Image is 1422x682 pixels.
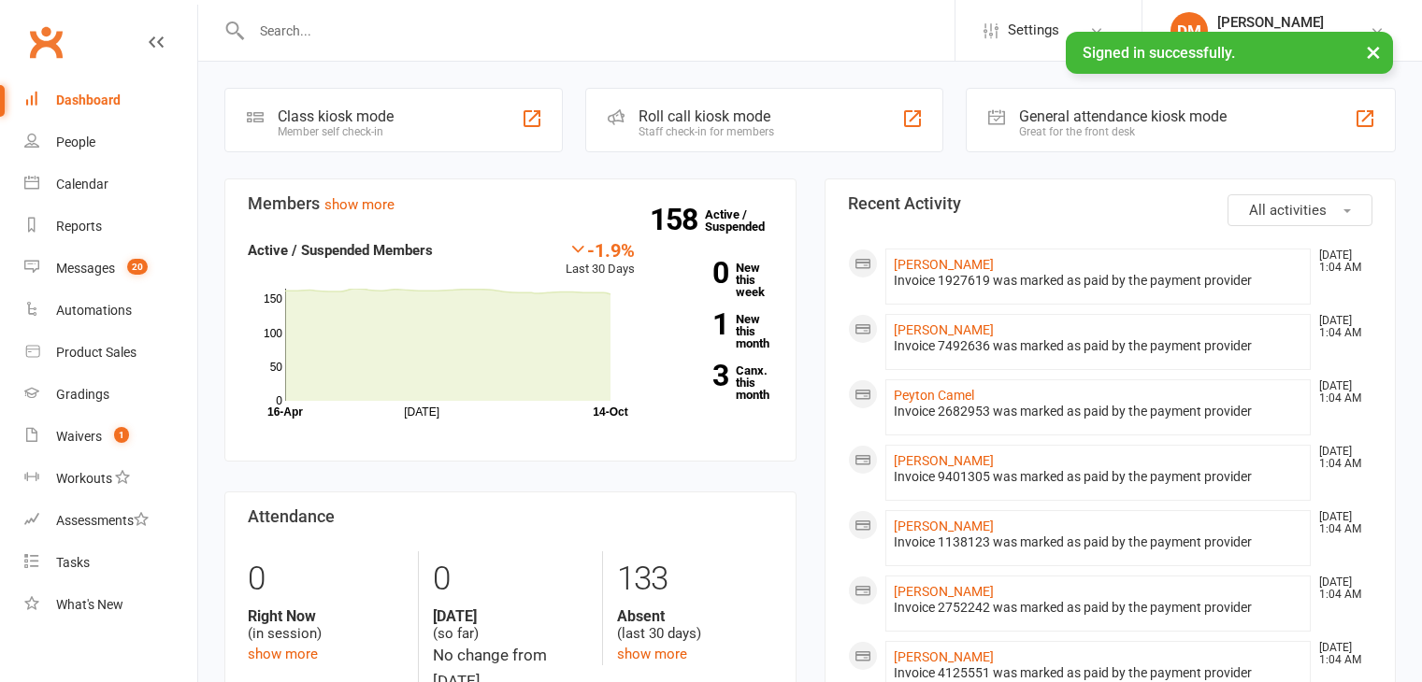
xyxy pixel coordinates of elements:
time: [DATE] 1:04 AM [1310,446,1372,470]
time: [DATE] 1:04 AM [1310,315,1372,339]
a: People [24,121,197,163]
a: Waivers 1 [24,416,197,458]
div: [PERSON_NAME] [1217,14,1333,31]
strong: 158 [650,206,705,234]
a: [PERSON_NAME] [894,519,994,533]
time: [DATE] 1:04 AM [1310,249,1372,274]
div: Invoice 1927619 was marked as paid by the payment provider [894,273,1303,289]
a: Product Sales [24,332,197,374]
a: Assessments [24,500,197,542]
div: 0 [248,551,404,607]
span: Settings [1008,9,1059,51]
a: Peyton Camel [894,388,974,403]
strong: Absent [617,607,772,625]
a: Messages 20 [24,248,197,290]
strong: Active / Suspended Members [248,242,433,259]
div: 133 [617,551,772,607]
strong: [DATE] [433,607,588,625]
div: Waivers [56,429,102,444]
div: Messages [56,261,115,276]
a: Dashboard [24,79,197,121]
div: Assessments [56,513,149,528]
div: Workouts [56,471,112,486]
span: Signed in successfully. [1083,44,1235,62]
time: [DATE] 1:04 AM [1310,511,1372,535]
div: -1.9% [566,239,635,260]
strong: Right Now [248,607,404,625]
div: (last 30 days) [617,607,772,643]
div: Invoice 2752242 was marked as paid by the payment provider [894,600,1303,616]
div: People [56,135,95,149]
a: [PERSON_NAME] [894,584,994,599]
strong: 0 [663,259,728,287]
time: [DATE] 1:04 AM [1310,642,1372,666]
a: [PERSON_NAME] [894,453,994,468]
div: General attendance kiosk mode [1019,107,1227,125]
button: × [1357,32,1390,72]
a: Calendar [24,163,197,206]
a: show more [248,646,318,662]
div: What's New [56,597,123,612]
strong: 1 [663,310,728,338]
div: (in session) [248,607,404,643]
div: Roll call kiosk mode [639,107,774,125]
span: All activities [1249,202,1327,219]
time: [DATE] 1:04 AM [1310,380,1372,405]
span: 1 [114,427,129,443]
h3: Attendance [248,507,773,526]
a: What's New [24,584,197,626]
a: show more [617,646,687,662]
div: Premier Martial Arts [1217,31,1333,48]
div: Last 30 Days [566,239,635,279]
div: Invoice 7492636 was marked as paid by the payment provider [894,338,1303,354]
a: 1New this month [663,313,773,349]
div: Reports [56,219,102,234]
div: Great for the front desk [1019,125,1227,138]
a: [PERSON_NAME] [894,649,994,664]
a: Gradings [24,374,197,416]
a: 158Active / Suspended [705,194,787,247]
button: All activities [1228,194,1372,226]
div: (so far) [433,607,588,643]
div: Class kiosk mode [278,107,394,125]
div: Gradings [56,387,109,402]
div: Invoice 1138123 was marked as paid by the payment provider [894,534,1303,550]
div: Member self check-in [278,125,394,138]
div: Invoice 2682953 was marked as paid by the payment provider [894,404,1303,419]
strong: 3 [663,362,728,390]
div: Automations [56,303,132,318]
a: [PERSON_NAME] [894,257,994,272]
a: Reports [24,206,197,248]
a: 0New this week [663,262,773,298]
time: [DATE] 1:04 AM [1310,576,1372,601]
a: Automations [24,290,197,332]
input: Search... [246,18,955,44]
div: 0 [433,551,588,607]
div: Tasks [56,555,90,570]
div: Dashboard [56,92,121,107]
div: Invoice 9401305 was marked as paid by the payment provider [894,469,1303,485]
div: Calendar [56,177,108,192]
div: DM [1171,12,1208,50]
a: [PERSON_NAME] [894,322,994,337]
a: Clubworx [22,19,69,65]
a: show more [324,196,395,213]
div: Product Sales [56,345,136,360]
a: Tasks [24,542,197,584]
h3: Members [248,194,773,213]
div: Staff check-in for members [639,125,774,138]
a: Workouts [24,458,197,500]
h3: Recent Activity [848,194,1373,213]
div: Invoice 4125551 was marked as paid by the payment provider [894,665,1303,681]
span: 20 [127,259,148,275]
a: 3Canx. this month [663,364,773,401]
